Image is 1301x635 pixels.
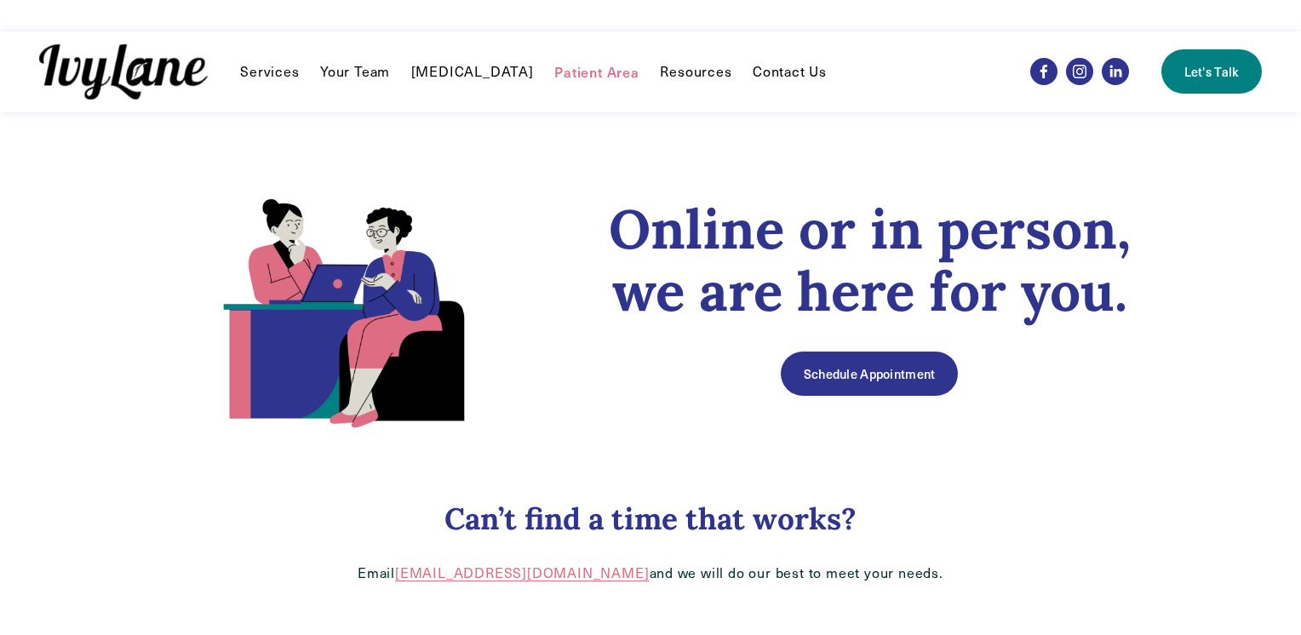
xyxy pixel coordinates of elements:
a: Let's Talk [1161,49,1262,94]
a: Instagram [1066,58,1093,85]
a: folder dropdown [240,61,299,82]
a: [EMAIL_ADDRESS][DOMAIN_NAME] [395,563,649,581]
span: Resources [660,63,731,81]
h1: Online or in person, we are here for you. [577,198,1161,323]
a: Your Team [320,61,390,82]
a: Facebook [1030,58,1057,85]
a: LinkedIn [1102,58,1129,85]
a: Contact Us [753,61,827,82]
img: Ivy Lane Counseling &mdash; Therapy that works for you [39,44,208,100]
span: Services [240,63,299,81]
p: Email and we will do our best to meet your needs. [140,564,1161,582]
a: Schedule Appointment [781,352,958,396]
a: [MEDICAL_DATA] [411,61,534,82]
a: folder dropdown [660,61,731,82]
h3: Can’t find a time that works? [140,501,1161,538]
a: Patient Area [554,61,639,82]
